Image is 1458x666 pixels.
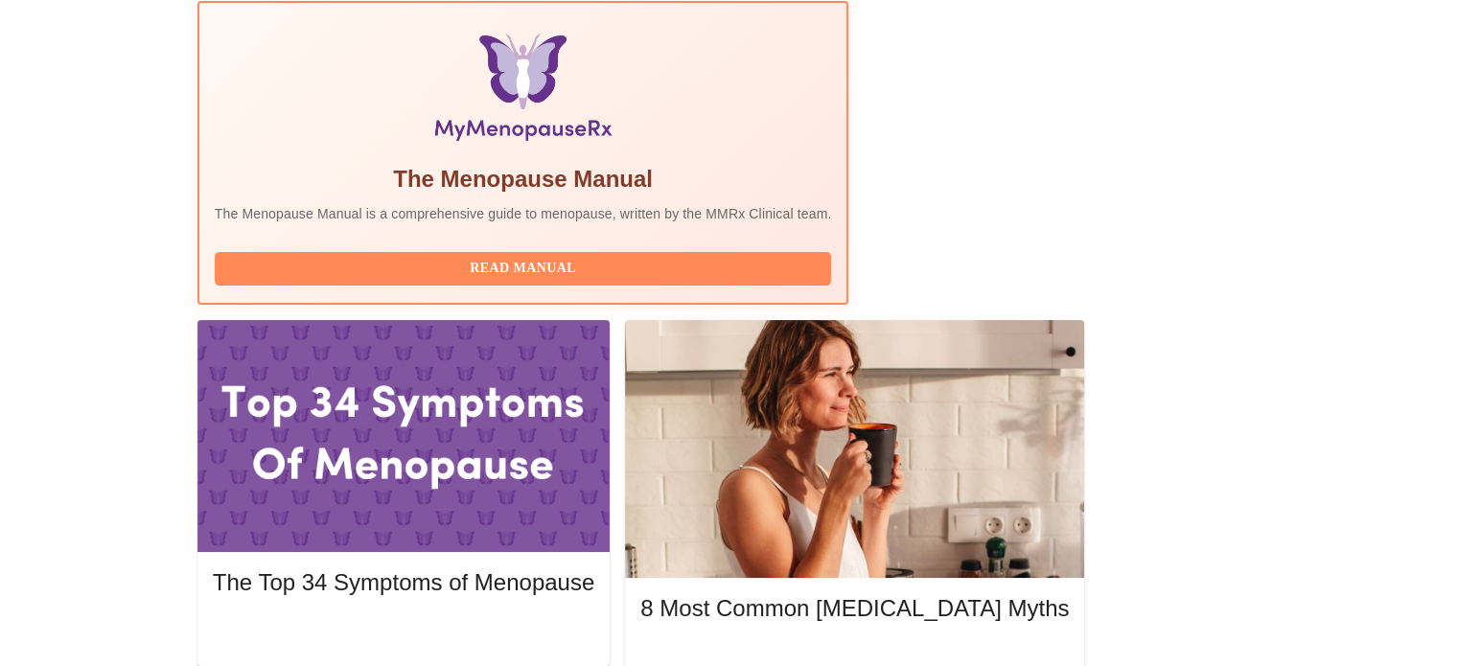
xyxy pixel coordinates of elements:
[215,204,832,223] p: The Menopause Manual is a comprehensive guide to menopause, written by the MMRx Clinical team.
[215,164,832,195] h5: The Menopause Manual
[234,257,813,281] span: Read Manual
[215,252,832,286] button: Read Manual
[640,649,1074,665] a: Read More
[312,34,733,149] img: Menopause Manual
[213,615,594,649] button: Read More
[213,567,594,598] h5: The Top 34 Symptoms of Menopause
[232,620,575,644] span: Read More
[215,259,837,275] a: Read Manual
[640,593,1069,624] h5: 8 Most Common [MEDICAL_DATA] Myths
[213,622,599,638] a: Read More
